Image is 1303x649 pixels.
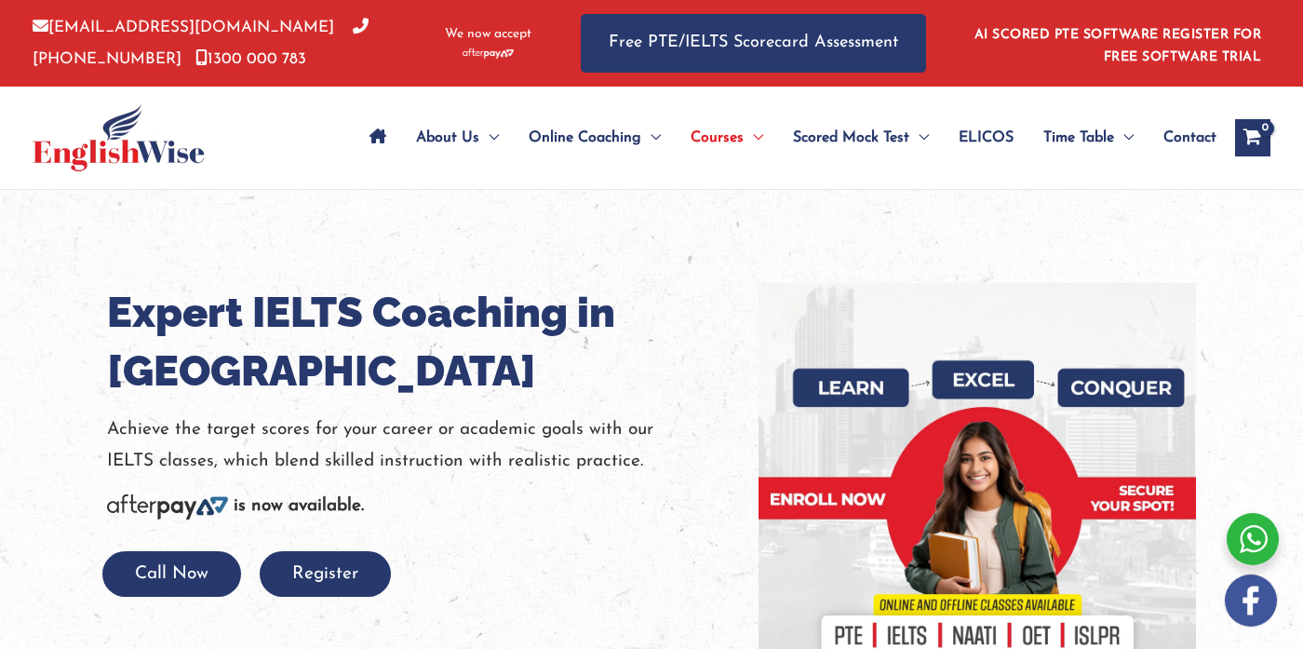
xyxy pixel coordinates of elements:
[529,105,641,170] span: Online Coaching
[445,25,531,44] span: We now accept
[33,20,369,66] a: [PHONE_NUMBER]
[1235,119,1270,156] a: View Shopping Cart, empty
[1225,575,1277,627] img: white-facebook.png
[641,105,661,170] span: Menu Toggle
[234,497,364,515] b: is now available.
[974,28,1262,64] a: AI SCORED PTE SOFTWARE REGISTER FOR FREE SOFTWARE TRIAL
[102,551,241,597] button: Call Now
[1163,105,1216,170] span: Contact
[107,283,731,400] h1: Expert IELTS Coaching in [GEOGRAPHIC_DATA]
[691,105,744,170] span: Courses
[1043,105,1114,170] span: Time Table
[581,14,926,73] a: Free PTE/IELTS Scorecard Assessment
[463,48,514,59] img: Afterpay-Logo
[1028,105,1149,170] a: Time TableMenu Toggle
[676,105,778,170] a: CoursesMenu Toggle
[260,551,391,597] button: Register
[909,105,929,170] span: Menu Toggle
[102,565,241,583] a: Call Now
[107,414,731,477] p: Achieve the target scores for your career or academic goals with our IELTS classes, which blend s...
[1149,105,1216,170] a: Contact
[1114,105,1134,170] span: Menu Toggle
[33,104,205,171] img: cropped-ew-logo
[33,20,334,35] a: [EMAIL_ADDRESS][DOMAIN_NAME]
[355,105,1216,170] nav: Site Navigation: Main Menu
[260,565,391,583] a: Register
[195,51,306,67] a: 1300 000 783
[959,105,1014,170] span: ELICOS
[793,105,909,170] span: Scored Mock Test
[963,13,1270,74] aside: Header Widget 1
[778,105,944,170] a: Scored Mock TestMenu Toggle
[944,105,1028,170] a: ELICOS
[416,105,479,170] span: About Us
[401,105,514,170] a: About UsMenu Toggle
[479,105,499,170] span: Menu Toggle
[744,105,763,170] span: Menu Toggle
[107,494,228,520] img: Afterpay-Logo
[514,105,676,170] a: Online CoachingMenu Toggle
